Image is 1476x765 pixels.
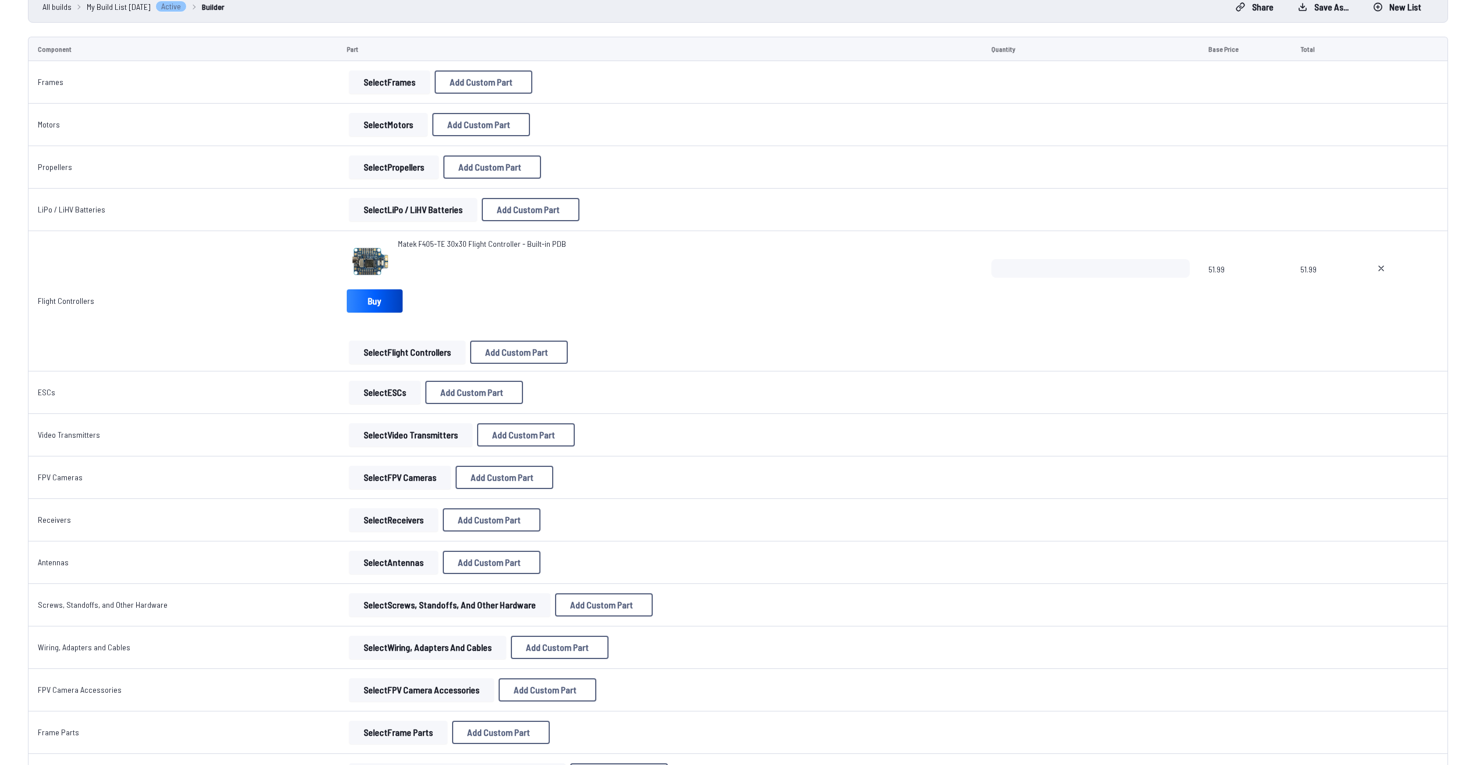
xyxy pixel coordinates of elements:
[38,557,69,567] a: Antennas
[347,238,393,285] img: image
[38,430,100,440] a: Video Transmitters
[349,381,421,404] button: SelectESCs
[1300,259,1347,315] span: 51.99
[38,387,55,397] a: ESCs
[398,239,566,249] span: Matek F405-TE 30x30 Flight Controller - Built-in PDB
[349,593,550,617] button: SelectScrews, Standoffs, and Other Hardware
[38,685,122,695] a: FPV Camera Accessories
[443,508,540,532] button: Add Custom Part
[347,593,553,617] a: SelectScrews, Standoffs, and Other Hardware
[202,1,225,13] a: Builder
[349,155,439,179] button: SelectPropellers
[347,381,423,404] a: SelectESCs
[447,120,510,129] span: Add Custom Part
[497,205,560,214] span: Add Custom Part
[432,113,530,136] button: Add Custom Part
[347,508,440,532] a: SelectReceivers
[337,37,982,61] td: Part
[982,37,1199,61] td: Quantity
[42,1,72,13] a: All builds
[38,727,79,737] a: Frame Parts
[38,162,72,172] a: Propellers
[28,37,337,61] td: Component
[349,678,494,702] button: SelectFPV Camera Accessories
[443,155,541,179] button: Add Custom Part
[38,515,71,525] a: Receivers
[347,721,450,744] a: SelectFrame Parts
[349,551,438,574] button: SelectAntennas
[347,341,468,364] a: SelectFlight Controllers
[347,636,508,659] a: SelectWiring, Adapters and Cables
[526,643,589,652] span: Add Custom Part
[349,508,438,532] button: SelectReceivers
[347,678,496,702] a: SelectFPV Camera Accessories
[349,341,465,364] button: SelectFlight Controllers
[1208,259,1282,315] span: 51.99
[570,600,633,610] span: Add Custom Part
[38,642,130,652] a: Wiring, Adapters and Cables
[347,466,453,489] a: SelectFPV Cameras
[458,515,521,525] span: Add Custom Part
[349,466,451,489] button: SelectFPV Cameras
[470,341,568,364] button: Add Custom Part
[38,296,94,306] a: Flight Controllers
[347,551,440,574] a: SelectAntennas
[450,77,513,87] span: Add Custom Part
[492,430,555,440] span: Add Custom Part
[499,678,596,702] button: Add Custom Part
[440,388,503,397] span: Add Custom Part
[349,198,477,221] button: SelectLiPo / LiHV Batteries
[482,198,579,221] button: Add Custom Part
[38,119,60,129] a: Motors
[87,1,187,13] a: My Build List [DATE]Active
[347,113,430,136] a: SelectMotors
[349,70,430,94] button: SelectFrames
[511,636,609,659] button: Add Custom Part
[452,721,550,744] button: Add Custom Part
[347,423,475,447] a: SelectVideo Transmitters
[456,466,553,489] button: Add Custom Part
[398,238,566,250] a: Matek F405-TE 30x30 Flight Controller - Built-in PDB
[435,70,532,94] button: Add Custom Part
[471,473,534,482] span: Add Custom Part
[38,472,83,482] a: FPV Cameras
[485,348,548,357] span: Add Custom Part
[347,70,432,94] a: SelectFrames
[477,423,575,447] button: Add Custom Part
[458,162,521,172] span: Add Custom Part
[1291,37,1357,61] td: Total
[1199,37,1291,61] td: Base Price
[425,381,523,404] button: Add Custom Part
[347,198,479,221] a: SelectLiPo / LiHV Batteries
[155,1,187,12] span: Active
[38,77,63,87] a: Frames
[349,721,447,744] button: SelectFrame Parts
[38,600,168,610] a: Screws, Standoffs, and Other Hardware
[87,1,151,13] span: My Build List [DATE]
[349,423,472,447] button: SelectVideo Transmitters
[443,551,540,574] button: Add Custom Part
[349,113,428,136] button: SelectMotors
[38,204,105,214] a: LiPo / LiHV Batteries
[349,636,506,659] button: SelectWiring, Adapters and Cables
[458,558,521,567] span: Add Custom Part
[555,593,653,617] button: Add Custom Part
[467,728,530,737] span: Add Custom Part
[347,155,441,179] a: SelectPropellers
[347,289,403,313] a: Buy
[514,685,577,695] span: Add Custom Part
